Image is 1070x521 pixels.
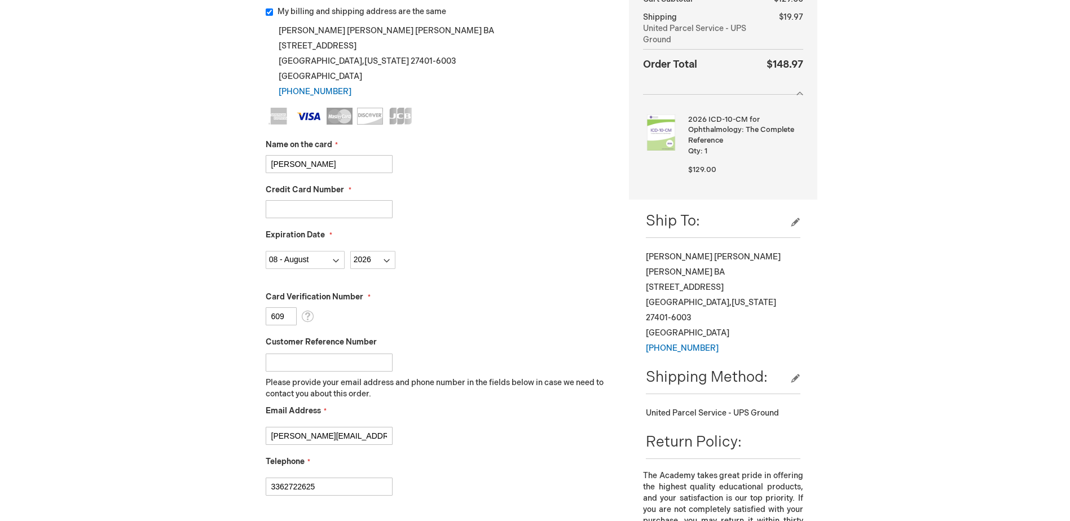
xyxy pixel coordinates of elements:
span: Shipping Method: [646,369,768,386]
span: 1 [704,147,707,156]
span: [US_STATE] [364,56,409,66]
input: Card Verification Number [266,307,297,325]
p: Please provide your email address and phone number in the fields below in case we need to contact... [266,377,613,400]
a: [PHONE_NUMBER] [279,87,351,96]
span: $19.97 [779,12,803,22]
span: United Parcel Service - UPS Ground [646,408,779,418]
img: Visa [296,108,322,125]
span: Telephone [266,457,305,466]
span: $148.97 [767,59,803,70]
span: Card Verification Number [266,292,363,302]
span: Qty [688,147,701,156]
span: $129.00 [688,165,716,174]
img: Discover [357,108,383,125]
img: American Express [266,108,292,125]
img: 2026 ICD-10-CM for Ophthalmology: The Complete Reference [643,114,679,151]
span: Expiration Date [266,230,325,240]
span: Email Address [266,406,321,416]
span: Shipping [643,12,677,22]
a: [PHONE_NUMBER] [646,343,719,353]
span: Return Policy: [646,434,742,451]
input: Credit Card Number [266,200,393,218]
div: [PERSON_NAME] [PERSON_NAME] [PERSON_NAME] BA [STREET_ADDRESS] [GEOGRAPHIC_DATA] , 27401-6003 [GEO... [646,249,800,356]
img: JCB [388,108,413,125]
span: Ship To: [646,213,700,230]
span: Credit Card Number [266,185,344,195]
img: MasterCard [327,108,353,125]
span: United Parcel Service - UPS Ground [643,23,765,46]
span: Customer Reference Number [266,337,377,347]
span: My billing and shipping address are the same [278,7,446,16]
strong: Order Total [643,56,697,72]
span: [US_STATE] [732,298,776,307]
strong: 2026 ICD-10-CM for Ophthalmology: The Complete Reference [688,114,800,146]
div: [PERSON_NAME] [PERSON_NAME] [PERSON_NAME] BA [STREET_ADDRESS] [GEOGRAPHIC_DATA] , 27401-6003 [GEO... [266,23,613,99]
span: Name on the card [266,140,332,149]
